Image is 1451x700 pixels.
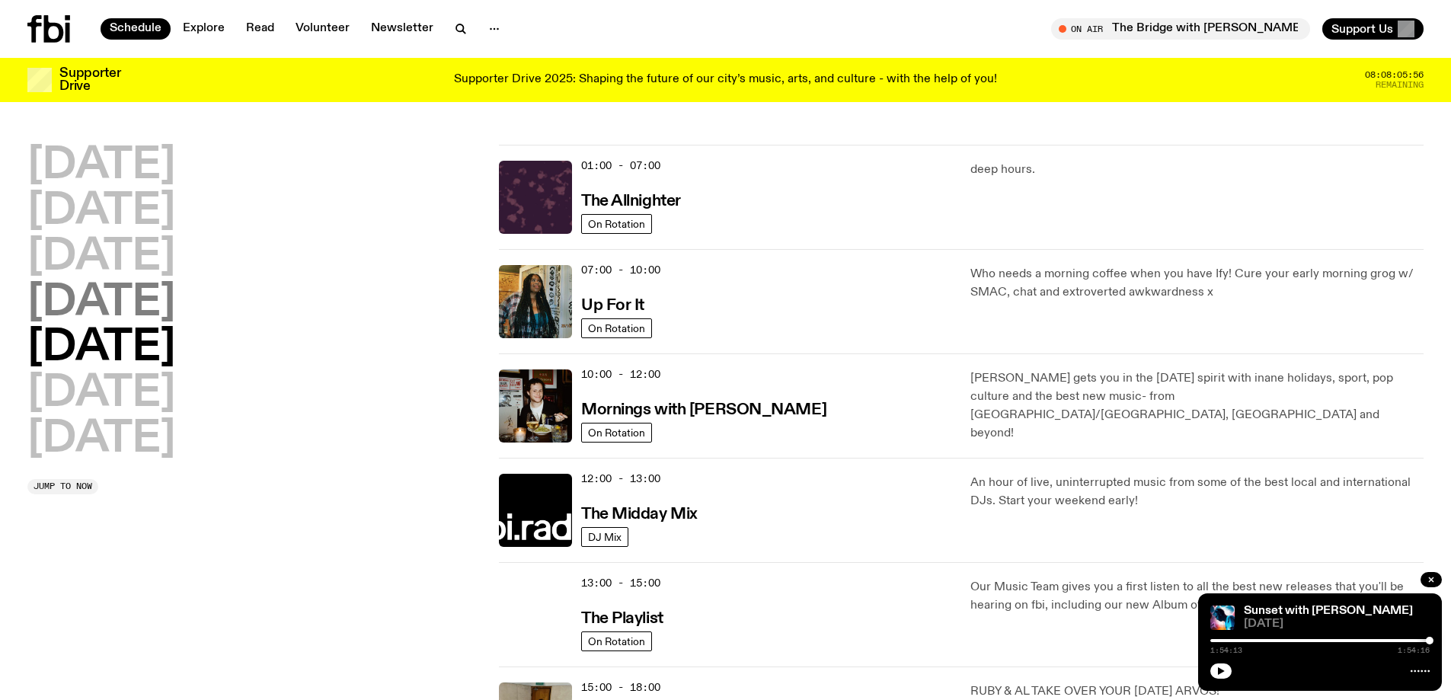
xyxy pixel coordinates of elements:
button: On AirThe Bridge with [PERSON_NAME] [1051,18,1310,40]
h3: The Playlist [581,611,663,627]
span: 07:00 - 10:00 [581,263,660,277]
a: Sunset with [PERSON_NAME] [1244,605,1413,617]
a: Explore [174,18,234,40]
a: Up For It [581,295,644,314]
a: On Rotation [581,631,652,651]
a: On Rotation [581,214,652,234]
h3: Supporter Drive [59,67,120,93]
span: Remaining [1376,81,1424,89]
button: [DATE] [27,372,175,415]
p: [PERSON_NAME] gets you in the [DATE] spirit with inane holidays, sport, pop culture and the best ... [970,369,1424,443]
span: 13:00 - 15:00 [581,576,660,590]
button: [DATE] [27,418,175,461]
span: 1:54:13 [1210,647,1242,654]
a: The Playlist [581,608,663,627]
img: Sam blankly stares at the camera, brightly lit by a camera flash wearing a hat collared shirt and... [499,369,572,443]
span: 12:00 - 13:00 [581,471,660,486]
p: Who needs a morning coffee when you have Ify! Cure your early morning grog w/ SMAC, chat and extr... [970,265,1424,302]
a: DJ Mix [581,527,628,547]
a: Mornings with [PERSON_NAME] [581,399,826,418]
a: The Allnighter [581,190,681,209]
span: Jump to now [34,482,92,491]
p: deep hours. [970,161,1424,179]
button: [DATE] [27,327,175,369]
p: An hour of live, uninterrupted music from some of the best local and international DJs. Start you... [970,474,1424,510]
a: Read [237,18,283,40]
a: On Rotation [581,423,652,443]
p: Our Music Team gives you a first listen to all the best new releases that you'll be hearing on fb... [970,578,1424,615]
button: [DATE] [27,145,175,187]
img: A corner shot of the fbi music library [499,578,572,651]
button: Jump to now [27,479,98,494]
span: DJ Mix [588,531,622,542]
a: The Midday Mix [581,503,698,523]
a: On Rotation [581,318,652,338]
h3: Up For It [581,298,644,314]
h3: The Allnighter [581,193,681,209]
button: Support Us [1322,18,1424,40]
button: [DATE] [27,190,175,233]
img: Simon Caldwell stands side on, looking downwards. He has headphones on. Behind him is a brightly ... [1210,606,1235,630]
h3: The Midday Mix [581,507,698,523]
a: Newsletter [362,18,443,40]
button: [DATE] [27,236,175,279]
p: Supporter Drive 2025: Shaping the future of our city’s music, arts, and culture - with the help o... [454,73,997,87]
a: Volunteer [286,18,359,40]
a: Schedule [101,18,171,40]
button: [DATE] [27,282,175,324]
span: 01:00 - 07:00 [581,158,660,173]
span: 08:08:05:56 [1365,71,1424,79]
span: On Rotation [588,218,645,229]
span: Support Us [1331,22,1393,36]
img: Ify - a Brown Skin girl with black braided twists, looking up to the side with her tongue stickin... [499,265,572,338]
span: 1:54:16 [1398,647,1430,654]
h3: Mornings with [PERSON_NAME] [581,402,826,418]
span: 15:00 - 18:00 [581,680,660,695]
span: On Rotation [588,427,645,438]
span: On Rotation [588,322,645,334]
span: On Rotation [588,635,645,647]
span: [DATE] [1244,618,1430,630]
span: 10:00 - 12:00 [581,367,660,382]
